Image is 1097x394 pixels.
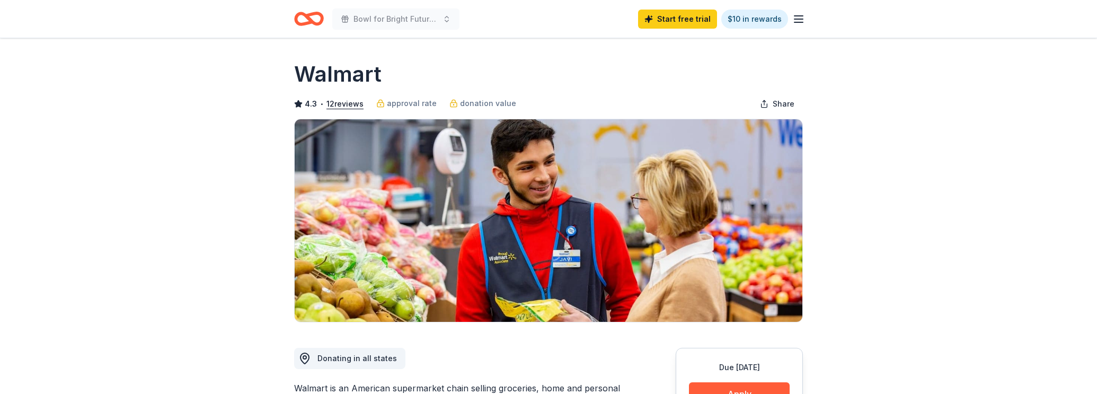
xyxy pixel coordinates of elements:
div: Due [DATE] [689,361,790,374]
img: Image for Walmart [295,119,802,322]
a: donation value [449,97,516,110]
a: $10 in rewards [721,10,788,29]
span: donation value [460,97,516,110]
span: approval rate [387,97,437,110]
button: Bowl for Bright Futures Classic [332,8,459,30]
button: Share [751,93,803,115]
a: Home [294,6,324,31]
a: approval rate [376,97,437,110]
span: Bowl for Bright Futures Classic [353,13,438,25]
span: • [320,100,324,108]
span: Donating in all states [317,354,397,363]
span: Share [773,98,794,110]
span: 4.3 [305,98,317,110]
button: 12reviews [326,98,364,110]
a: Start free trial [638,10,717,29]
h1: Walmart [294,59,382,89]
